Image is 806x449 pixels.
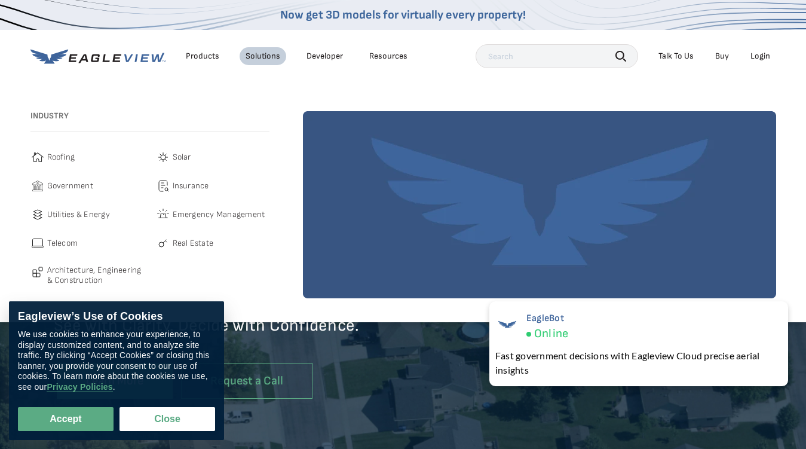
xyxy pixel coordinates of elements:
span: Utilities & Energy [47,207,110,222]
span: Emergency Management [173,207,265,222]
button: Accept [18,407,114,431]
span: EagleBot [526,313,568,324]
a: Telecom [30,236,144,251]
img: telecom-icon.svg [30,236,45,251]
div: We use cookies to enhance your experience, to display customized content, and to analyze site tra... [18,329,215,392]
img: EagleBot [495,313,519,337]
button: Close [119,407,215,431]
a: Insurance [156,179,269,193]
a: Emergency Management [156,207,269,222]
div: Resources [369,51,407,62]
a: Government [30,179,144,193]
span: Architecture, Engineering & Construction [47,265,144,286]
input: Search [476,44,638,68]
img: real-estate-icon.svg [156,236,170,251]
img: insurance-icon.svg [156,179,170,193]
a: Architecture, Engineering & Construction [30,265,144,286]
img: government-icon.svg [30,179,45,193]
a: Privacy Policies [47,382,112,392]
a: Roofing [30,150,144,164]
img: utilities-icon.svg [30,207,45,222]
div: Eagleview’s Use of Cookies [18,310,215,323]
span: Telecom [47,236,78,251]
img: architecture-icon.svg [30,265,45,279]
span: Insurance [173,179,209,193]
a: Solar [156,150,269,164]
img: roofing-icon.svg [30,150,45,164]
div: Talk To Us [658,51,694,62]
span: Roofing [47,150,75,164]
h3: Industry [30,111,269,121]
span: Real Estate [173,236,214,251]
a: Now get 3D models for virtually every property! [280,8,526,22]
a: Real Estate [156,236,269,251]
img: solutions-default-image-1.webp [303,111,776,298]
div: Fast government decisions with Eagleview Cloud precise aerial insights [495,349,782,377]
img: solar-icon.svg [156,150,170,164]
div: Login [750,51,770,62]
span: Government [47,179,93,193]
div: Solutions [246,51,280,62]
span: Online [534,326,568,341]
span: Solar [173,150,191,164]
p: See with Clarity. Decide with Confidence. [54,315,403,354]
a: Developer [307,51,343,62]
img: emergency-icon.svg [156,207,170,222]
div: Products [186,51,219,62]
a: Request a Call [181,363,312,399]
a: Utilities & Energy [30,207,144,222]
a: Buy [715,51,729,62]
